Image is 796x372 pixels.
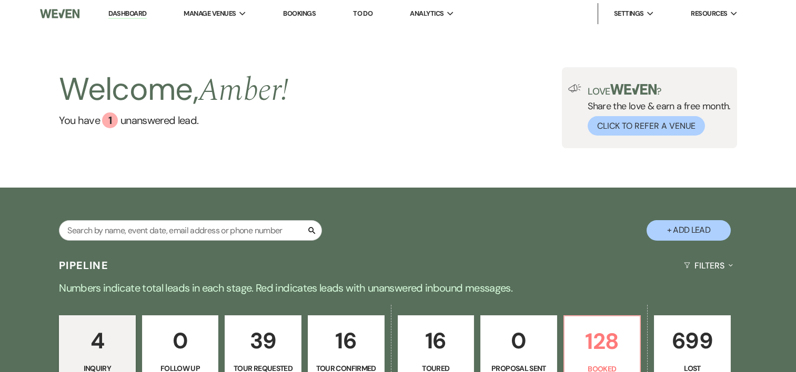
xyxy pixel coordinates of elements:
a: Dashboard [108,9,146,19]
button: Filters [680,252,737,280]
a: You have 1 unanswered lead. [59,112,288,128]
img: weven-logo-green.svg [610,84,657,95]
p: Love ? [588,84,731,96]
p: 699 [661,323,724,358]
p: 0 [149,323,212,358]
input: Search by name, event date, email address or phone number [59,220,322,241]
p: 128 [571,324,634,359]
span: Settings [614,8,644,19]
p: Numbers indicate total leads in each stage. Red indicates leads with unanswered inbound messages. [19,280,777,296]
p: 0 [487,323,550,358]
p: 16 [405,323,468,358]
p: 39 [231,323,295,358]
span: Amber ! [198,66,288,115]
p: 16 [315,323,378,358]
div: 1 [102,112,118,128]
img: loud-speaker-illustration.svg [568,84,581,92]
button: + Add Lead [647,220,731,241]
img: Weven Logo [40,3,79,25]
span: Manage Venues [184,8,236,19]
h2: Welcome, [59,67,288,112]
h3: Pipeline [59,258,108,273]
a: Bookings [283,9,316,18]
button: Click to Refer a Venue [588,116,705,136]
div: Share the love & earn a free month. [581,84,731,136]
p: 4 [66,323,129,358]
a: To Do [353,9,372,18]
span: Analytics [410,8,444,19]
span: Resources [691,8,727,19]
